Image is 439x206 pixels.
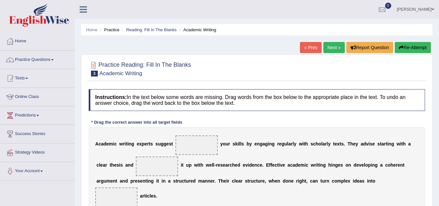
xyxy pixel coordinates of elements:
b: a [380,162,383,168]
b: a [238,178,241,184]
b: a [97,178,99,184]
b: e [298,162,301,168]
b: r [296,178,298,184]
b: u [186,162,189,168]
div: * Drag the correct answer into all target fields [89,119,185,125]
b: i [303,141,304,146]
a: Next » [323,42,345,53]
b: u [186,178,189,184]
b: y [355,141,358,146]
b: d [238,162,240,168]
b: g [260,141,263,146]
b: a [361,141,363,146]
b: u [284,141,287,146]
b: t [199,162,200,168]
b: t [182,162,184,168]
b: t [403,162,405,168]
b: n [372,162,375,168]
b: d [283,178,286,184]
b: i [387,141,389,146]
b: e [338,162,341,168]
b: h [200,162,203,168]
b: c [114,141,117,146]
b: . [262,162,264,168]
a: Home [0,32,74,48]
b: r [228,141,230,146]
b: v [366,141,368,146]
b: e [140,178,143,184]
b: t [386,141,387,146]
b: i [181,162,182,168]
b: u [258,178,261,184]
b: s [155,141,158,146]
b: i [113,141,114,146]
b: h [391,162,394,168]
b: y [294,141,296,146]
b: r [228,162,229,168]
h2: Practice Reading: Fill In The Blanks [89,60,191,76]
b: u [158,141,161,146]
b: t [116,178,117,184]
b: e [275,178,278,184]
b: t [277,162,279,168]
b: . [344,141,345,146]
b: r [261,178,262,184]
b: g [151,178,154,184]
b: r [384,141,386,146]
b: t [149,141,150,146]
span: 3 [91,71,98,76]
b: T [347,141,350,146]
b: e [137,141,139,146]
b: i [298,178,299,184]
b: l [99,162,100,168]
b: e [252,162,254,168]
b: l [234,178,236,184]
b: i [156,178,158,184]
b: x [139,141,142,146]
b: c [98,141,101,146]
b: i [119,162,120,168]
b: t [333,141,335,146]
b: i [331,162,332,168]
a: Tests [0,69,74,86]
b: - [214,162,216,168]
b: e [209,162,212,168]
b: g [391,141,394,146]
b: s [233,141,235,146]
b: g [163,141,166,146]
b: e [353,141,356,146]
b: r [105,162,107,168]
b: t [256,178,258,184]
b: t [158,178,159,184]
b: u [104,178,107,184]
b: e [291,178,294,184]
b: c [275,162,277,168]
b: r [147,141,149,146]
b: g [281,141,284,146]
b: e [166,141,169,146]
b: w [299,141,303,146]
b: a [288,141,291,146]
b: n [163,178,166,184]
b: n [400,162,403,168]
b: o [223,141,226,146]
span: Drop target [175,135,218,155]
b: o [345,162,348,168]
b: i [147,178,148,184]
b: p [130,178,133,184]
small: Academic Writing [99,70,142,76]
b: t [305,178,306,184]
b: e [361,162,364,168]
b: i [368,141,370,146]
b: n [269,141,272,146]
a: Strategy Videos [0,144,74,160]
b: u [226,141,228,146]
b: h [302,178,305,184]
b: d [295,162,298,168]
b: w [397,141,400,146]
b: t [126,141,127,146]
b: o [286,178,289,184]
b: n [148,178,151,184]
b: c [257,162,260,168]
a: Practice Questions [0,51,74,67]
